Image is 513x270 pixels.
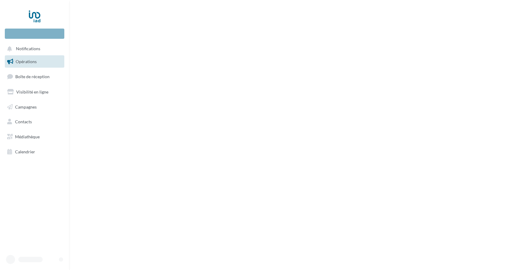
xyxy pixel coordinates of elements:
[4,86,66,98] a: Visibilité en ligne
[15,149,35,154] span: Calendrier
[15,134,40,139] span: Médiathèque
[5,29,64,39] div: Nouvelle campagne
[4,55,66,68] a: Opérations
[15,104,37,109] span: Campagnes
[16,89,48,94] span: Visibilité en ligne
[4,70,66,83] a: Boîte de réception
[4,130,66,143] a: Médiathèque
[4,146,66,158] a: Calendrier
[4,115,66,128] a: Contacts
[4,101,66,113] a: Campagnes
[15,119,32,124] span: Contacts
[16,46,40,51] span: Notifications
[16,59,37,64] span: Opérations
[15,74,50,79] span: Boîte de réception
